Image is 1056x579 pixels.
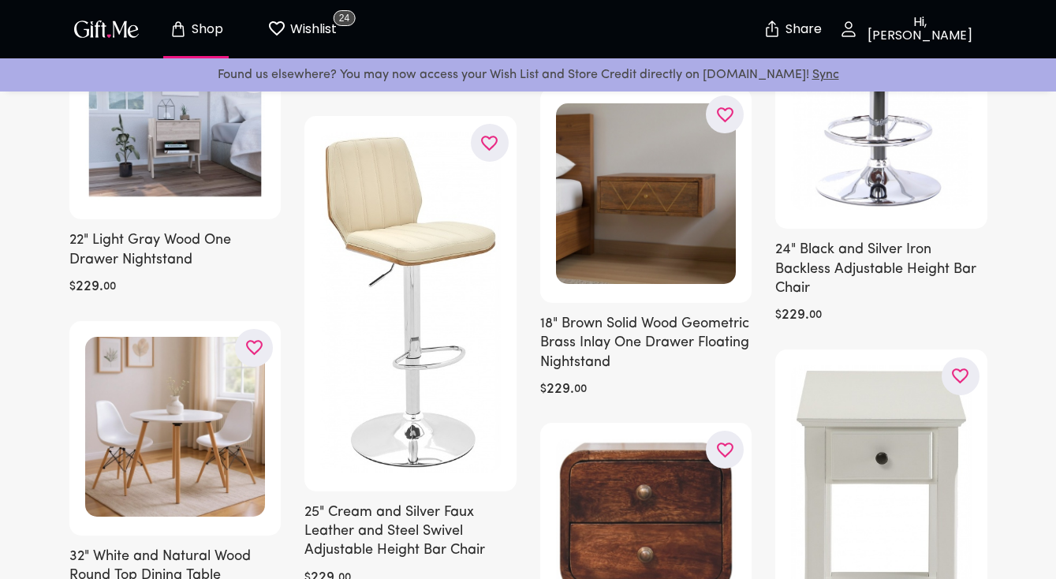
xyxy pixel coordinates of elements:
button: Store page [153,4,240,54]
img: GiftMe Logo [71,17,142,40]
img: 22" Light Gray Wood One Drawer Nightstand [85,63,266,200]
h6: $ [540,380,547,399]
h6: 229 . [782,306,809,325]
img: secure [763,20,782,39]
button: GiftMe Logo [69,20,144,39]
a: Sync [812,69,839,81]
h6: 18" Brown Solid Wood Geometric Brass Inlay One Drawer Floating Nightstand [540,315,752,372]
p: Hi, [PERSON_NAME] [858,16,978,43]
img: 25" Cream and Silver Faux Leather and Steel Swivel Adjustable Height Bar Chair [320,132,501,472]
p: Share [782,23,822,36]
button: Share [765,2,820,57]
button: Hi, [PERSON_NAME] [830,4,987,54]
button: Wishlist page [259,4,345,54]
h6: 229 . [547,380,574,399]
h6: 229 . [76,278,103,297]
h6: 00 [574,380,587,399]
span: 24 [334,10,355,26]
p: Wishlist [286,19,337,39]
h6: 00 [809,306,822,325]
h6: 25" Cream and Silver Faux Leather and Steel Swivel Adjustable Height Bar Chair [304,503,517,561]
img: 32" White and Natural Wood Round Top Dining Table [85,337,266,517]
h6: 22" Light Gray Wood One Drawer Nightstand [69,231,282,270]
h6: $ [69,278,76,297]
p: Found us elsewhere? You may now access your Wish List and Store Credit directly on [DOMAIN_NAME]! [13,65,1043,85]
h6: 00 [103,278,116,297]
p: Shop [188,23,223,36]
h6: $ [775,306,782,325]
img: 18" Brown Solid Wood Geometric Brass Inlay One Drawer Floating Nightstand [556,103,737,284]
h6: 24" Black and Silver Iron Backless Adjustable Height Bar Chair [775,241,987,298]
